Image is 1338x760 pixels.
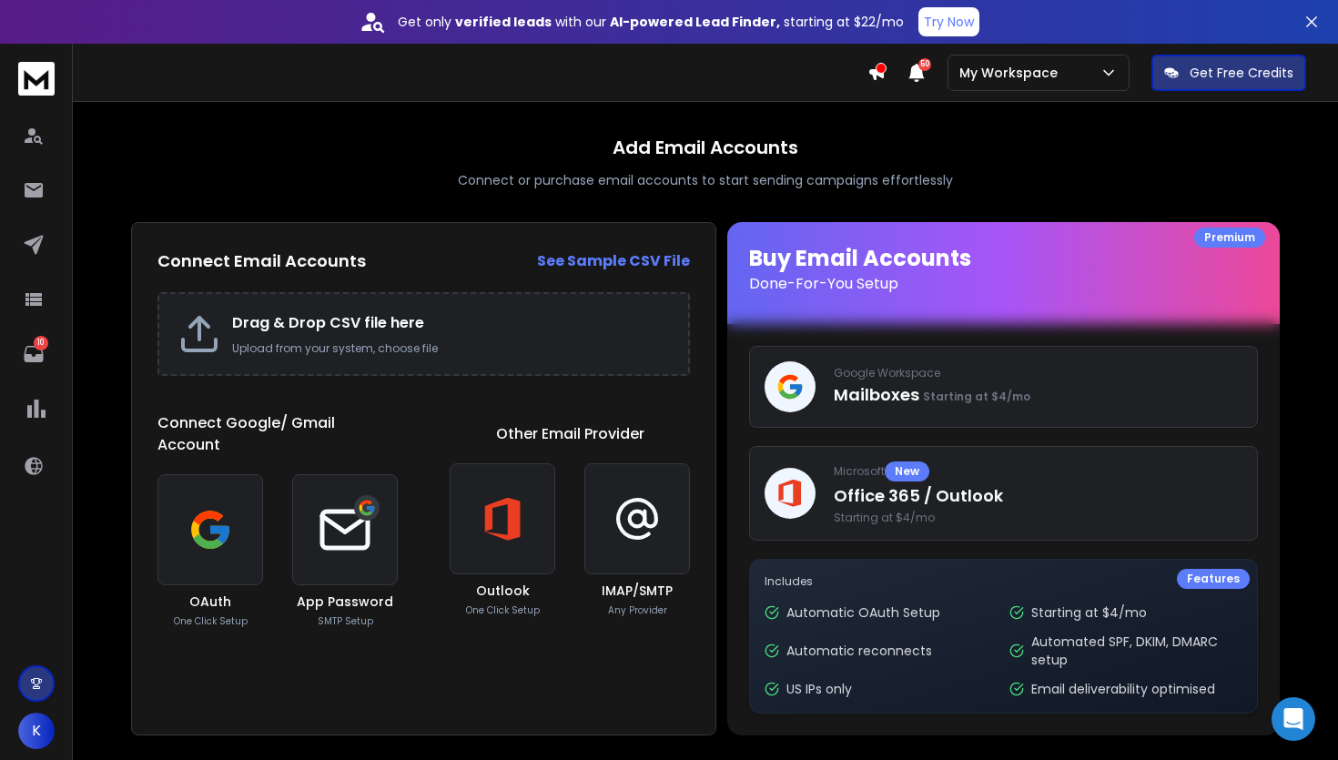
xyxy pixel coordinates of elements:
[786,603,940,622] p: Automatic OAuth Setup
[18,62,55,96] img: logo
[1031,633,1243,669] p: Automated SPF, DKIM, DMARC setup
[918,7,979,36] button: Try Now
[18,713,55,749] button: K
[786,680,852,698] p: US IPs only
[613,135,798,160] h1: Add Email Accounts
[496,423,644,445] h1: Other Email Provider
[1177,569,1250,589] div: Features
[157,248,366,274] h2: Connect Email Accounts
[885,461,929,481] div: New
[834,511,1242,525] span: Starting at $4/mo
[458,171,953,189] p: Connect or purchase email accounts to start sending campaigns effortlessly
[455,13,552,31] strong: verified leads
[786,642,932,660] p: Automatic reconnects
[1151,55,1306,91] button: Get Free Credits
[1190,64,1293,82] p: Get Free Credits
[918,58,931,71] span: 50
[834,483,1242,509] p: Office 365 / Outlook
[834,461,1242,481] p: Microsoft
[834,382,1242,408] p: Mailboxes
[608,603,667,617] p: Any Provider
[1194,228,1265,248] div: Premium
[610,13,780,31] strong: AI-powered Lead Finder,
[398,13,904,31] p: Get only with our starting at $22/mo
[318,614,373,628] p: SMTP Setup
[466,603,540,617] p: One Click Setup
[34,336,48,350] p: 10
[924,13,974,31] p: Try Now
[174,614,248,628] p: One Click Setup
[602,582,673,600] h3: IMAP/SMTP
[1272,697,1315,741] div: Open Intercom Messenger
[232,341,670,356] p: Upload from your system, choose file
[232,312,670,334] h2: Drag & Drop CSV file here
[476,582,530,600] h3: Outlook
[297,593,393,611] h3: App Password
[157,412,398,456] h1: Connect Google/ Gmail Account
[834,366,1242,380] p: Google Workspace
[749,244,1258,295] h1: Buy Email Accounts
[537,250,690,272] a: See Sample CSV File
[537,250,690,271] strong: See Sample CSV File
[923,389,1030,404] span: Starting at $4/mo
[1031,680,1215,698] p: Email deliverability optimised
[959,64,1065,82] p: My Workspace
[15,336,52,372] a: 10
[189,593,231,611] h3: OAuth
[765,574,1242,589] p: Includes
[749,273,1258,295] p: Done-For-You Setup
[1031,603,1147,622] p: Starting at $4/mo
